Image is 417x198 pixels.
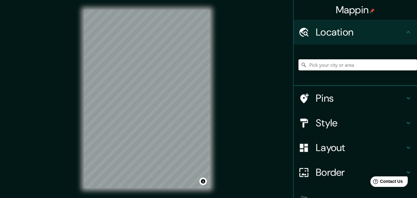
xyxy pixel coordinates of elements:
[294,86,417,111] div: Pins
[294,20,417,44] div: Location
[316,117,405,129] h4: Style
[316,166,405,179] h4: Border
[316,92,405,104] h4: Pins
[336,4,375,16] h4: Mappin
[199,178,207,185] button: Toggle attribution
[84,10,210,188] canvas: Map
[316,26,405,38] h4: Location
[294,160,417,185] div: Border
[298,59,417,70] input: Pick your city or area
[370,8,375,13] img: pin-icon.png
[294,111,417,135] div: Style
[316,141,405,154] h4: Layout
[294,135,417,160] div: Layout
[362,174,410,191] iframe: Help widget launcher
